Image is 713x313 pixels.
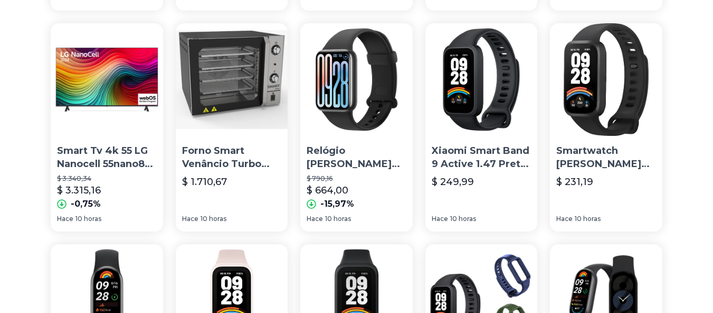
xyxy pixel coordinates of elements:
p: -15,97% [320,198,354,210]
span: 10 horas [75,215,101,223]
img: Smart Tv 4k 55 LG Nanocell 55nano80t Processador 5 Ger7 [51,23,163,136]
span: Hace [307,215,323,223]
span: 10 horas [450,215,476,223]
p: $ 249,99 [432,174,474,189]
p: Smartwatch [PERSON_NAME] Band 9 Active Pulseira [PERSON_NAME] Original [556,144,656,171]
p: Relógio [PERSON_NAME] Band 9 Pro Global Português Lançamento [307,144,406,171]
a: Smart Tv 4k 55 LG Nanocell 55nano80t Processador 5 Ger7Smart Tv 4k 55 LG Nanocell 55nano80t Proce... [51,23,163,232]
p: $ 231,19 [556,174,593,189]
span: Hace [432,215,448,223]
p: $ 3.340,34 [57,174,157,183]
span: Hace [57,215,73,223]
p: Smart Tv 4k 55 LG Nanocell 55nano80t Processador 5 Ger7 [57,144,157,171]
span: 10 horas [575,215,601,223]
img: Forno Smart Venâncio Turbo Convector 4 Esteiras Em Inox 220v [176,23,288,136]
span: Hace [182,215,198,223]
a: Forno Smart Venâncio Turbo Convector 4 Esteiras Em Inox 220vForno Smart Venâncio Turbo Convector ... [176,23,288,232]
a: Smartwatch Xiaomi Smart Band 9 Active Pulseira Lisa OriginalSmartwatch [PERSON_NAME] Band 9 Activ... [550,23,662,232]
p: $ 790,16 [307,174,406,183]
span: 10 horas [201,215,226,223]
p: $ 1.710,67 [182,174,227,189]
span: Hace [556,215,573,223]
p: Forno Smart Venâncio Turbo Convector 4 Esteiras Em Inox 220v [182,144,282,171]
img: Xiaomi Smart Band 9 Active 1.47 Preto 45mm 5atm [425,23,538,136]
a: Relógio Xiaomi Smart Band 9 Pro Global Português LançamentoRelógio [PERSON_NAME] Band 9 Pro Globa... [300,23,413,232]
span: 10 horas [325,215,351,223]
p: Xiaomi Smart Band 9 Active 1.47 Preto 45mm 5atm [432,144,531,171]
p: -0,75% [71,198,101,210]
img: Relógio Xiaomi Smart Band 9 Pro Global Português Lançamento [300,23,413,136]
img: Smartwatch Xiaomi Smart Band 9 Active Pulseira Lisa Original [550,23,662,136]
p: $ 664,00 [307,183,348,198]
a: Xiaomi Smart Band 9 Active 1.47 Preto 45mm 5atmXiaomi Smart Band 9 Active 1.47 Preto 45mm 5atm$ 2... [425,23,538,232]
p: $ 3.315,16 [57,183,101,198]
